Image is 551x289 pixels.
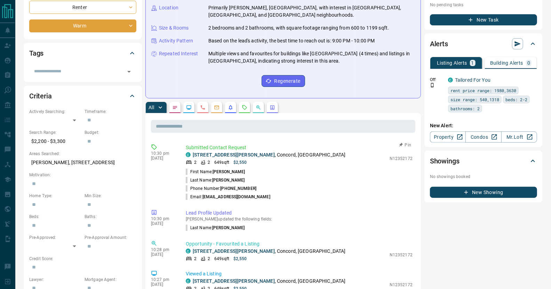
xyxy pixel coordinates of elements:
[193,152,275,158] a: [STREET_ADDRESS][PERSON_NAME]
[186,105,192,110] svg: Lead Browsing Activity
[448,78,453,82] div: condos.ca
[159,4,178,11] p: Location
[186,185,256,192] p: Phone Number:
[151,156,175,161] p: [DATE]
[450,87,516,94] span: rent price range: 1980,3630
[214,159,229,166] p: 649 sqft
[149,105,154,110] p: All
[212,225,245,230] span: [PERSON_NAME]
[390,252,413,258] p: N12352172
[186,270,413,278] p: Viewed a Listing
[208,37,375,45] p: Based on the lead's activity, the best time to reach out is: 9:00 PM - 10:00 PM
[395,142,415,148] button: Pin
[29,193,81,199] p: Home Type:
[471,61,474,65] p: 1
[29,256,136,262] p: Credit Score:
[193,248,346,255] p: , Concord, [GEOGRAPHIC_DATA]
[208,256,210,262] p: 2
[159,37,193,45] p: Activity Pattern
[29,45,136,62] div: Tags
[29,136,81,147] p: $2,200 - $3,300
[390,155,413,162] p: N12352172
[29,157,136,168] p: [PERSON_NAME], [STREET_ADDRESS]
[430,38,448,49] h2: Alerts
[430,153,537,169] div: Showings
[450,105,480,112] span: bathrooms: 2
[186,249,191,254] div: condos.ca
[213,169,245,174] span: [PERSON_NAME]
[501,131,537,143] a: Mr.Loft
[151,221,175,226] p: [DATE]
[430,187,537,198] button: New Showing
[208,50,415,65] p: Multiple views and favourites for buildings like [GEOGRAPHIC_DATA] (4 times) and listings in [GEO...
[465,131,501,143] a: Condos
[193,278,346,285] p: , Concord, [GEOGRAPHIC_DATA]
[186,279,191,283] div: condos.ca
[212,178,245,183] span: [PERSON_NAME]
[186,169,245,175] p: First Name:
[220,186,256,191] span: [PHONE_NUMBER]
[85,193,136,199] p: Min Size:
[29,276,81,283] p: Lawyer:
[85,109,136,115] p: Timeframe:
[527,61,530,65] p: 0
[430,122,537,129] p: New Alert:
[200,105,206,110] svg: Calls
[233,256,247,262] p: $2,550
[186,144,413,151] p: Submitted Contact Request
[208,4,415,19] p: Primarily [PERSON_NAME], [GEOGRAPHIC_DATA], with interest in [GEOGRAPHIC_DATA], [GEOGRAPHIC_DATA]...
[29,48,43,59] h2: Tags
[124,67,134,77] button: Open
[214,105,219,110] svg: Emails
[233,159,247,166] p: $2,550
[186,217,413,222] p: [PERSON_NAME] updated the following fields:
[430,155,460,167] h2: Showings
[29,151,136,157] p: Areas Searched:
[159,50,198,57] p: Repeated Interest
[430,83,435,88] svg: Push Notification Only
[193,151,346,159] p: , Concord, [GEOGRAPHIC_DATA]
[29,172,136,178] p: Motivation:
[270,105,275,110] svg: Agent Actions
[151,151,175,156] p: 10:30 pm
[85,129,136,136] p: Budget:
[186,194,270,200] p: Email:
[151,247,175,252] p: 10:28 pm
[437,61,467,65] p: Listing Alerts
[151,282,175,287] p: [DATE]
[193,248,275,254] a: [STREET_ADDRESS][PERSON_NAME]
[85,234,136,241] p: Pre-Approval Amount:
[29,214,81,220] p: Beds:
[29,1,136,14] div: Renter
[151,277,175,282] p: 10:27 pm
[208,159,210,166] p: 2
[29,19,136,32] div: Warm
[194,256,197,262] p: 2
[242,105,247,110] svg: Requests
[172,105,178,110] svg: Notes
[159,24,189,32] p: Size & Rooms
[29,234,81,241] p: Pre-Approved:
[151,252,175,257] p: [DATE]
[29,109,81,115] p: Actively Searching:
[256,105,261,110] svg: Opportunities
[228,105,233,110] svg: Listing Alerts
[430,14,537,25] button: New Task
[29,129,81,136] p: Search Range:
[194,159,197,166] p: 2
[85,214,136,220] p: Baths:
[29,88,136,104] div: Criteria
[490,61,523,65] p: Building Alerts
[430,131,466,143] a: Property
[455,77,490,83] a: Tailored For You
[430,174,537,180] p: No showings booked
[186,152,191,157] div: condos.ca
[186,225,245,231] p: Last Name :
[186,240,413,248] p: Opportunity - Favourited a Listing
[262,75,305,87] button: Regenerate
[186,177,245,183] p: Last Name:
[202,194,270,199] span: [EMAIL_ADDRESS][DOMAIN_NAME]
[193,278,275,284] a: [STREET_ADDRESS][PERSON_NAME]
[450,96,499,103] span: size range: 540,1318
[430,35,537,52] div: Alerts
